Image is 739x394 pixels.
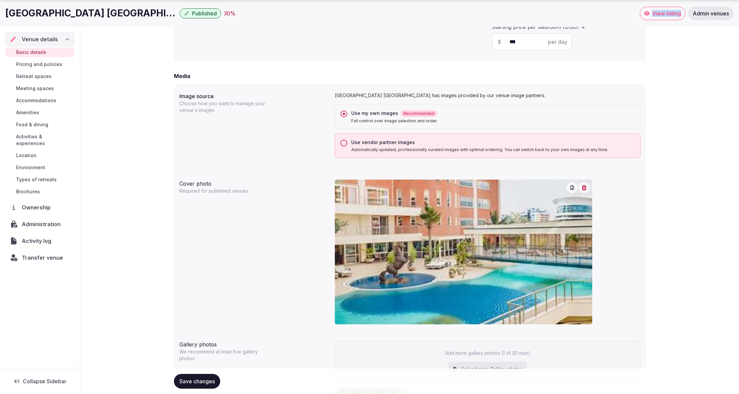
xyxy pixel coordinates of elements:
[5,200,74,214] a: Ownership
[5,60,74,69] a: Pricing and policies
[224,9,236,17] div: 30 %
[22,237,54,245] span: Activity log
[688,7,734,20] a: Admin venues
[5,7,177,20] h1: [GEOGRAPHIC_DATA] [GEOGRAPHIC_DATA]
[16,176,57,183] span: Types of retreats
[445,350,530,356] p: Add more gallery photos (1 of 20 max)
[22,203,53,211] span: Ownership
[335,92,640,99] p: [GEOGRAPHIC_DATA] [GEOGRAPHIC_DATA] has images provided by our venue image partners.
[179,177,329,188] div: Cover photo
[16,97,56,104] span: Accommodations
[16,152,37,159] span: Location
[16,109,39,116] span: Amenities
[548,38,567,46] span: per day
[5,234,74,248] a: Activity log
[192,10,217,17] span: Published
[180,8,221,18] button: Published
[5,251,74,265] button: Transfer venue
[640,7,685,20] a: View listing
[224,9,236,17] button: 30%
[351,118,635,124] p: Full control over image selection and order.
[16,188,40,195] span: Brochures
[5,187,74,196] a: Brochures
[5,120,74,129] a: Food & dining
[179,338,329,348] div: Gallery photos
[5,217,74,231] a: Administration
[5,151,74,160] a: Location
[5,72,74,81] a: Retreat spaces
[22,254,63,262] span: Transfer venue
[5,374,74,389] button: Collapse Sidebar
[498,38,501,46] span: $
[16,61,62,68] span: Pricing and policies
[16,164,45,171] span: Environment
[351,139,635,146] div: Use vendor partner images
[174,374,220,389] button: Save changes
[401,110,437,117] span: Recommended
[5,48,74,57] a: Basic details
[351,110,635,117] div: Use my own images
[16,121,48,128] span: Food & dining
[179,93,329,99] label: Image source
[693,10,729,17] span: Admin venues
[179,348,265,362] p: We recommend at least five gallery photos
[5,175,74,184] a: Types of retreats
[179,100,265,114] p: Choose how you want to manage your venue's images
[5,108,74,117] a: Amenities
[652,10,681,17] span: View listing
[351,147,635,152] p: Automatically updated, professionally curated images with optimal ordering. You can switch back t...
[5,163,74,172] a: Environment
[22,35,58,43] span: Venue details
[335,180,592,324] img: download.jpg
[5,132,74,148] a: Activities & experiences
[174,72,190,80] h2: Media
[179,378,215,385] span: Save changes
[16,73,52,80] span: Retreat spaces
[5,96,74,105] a: Accommodations
[22,220,63,228] span: Administration
[16,49,46,56] span: Basic details
[16,133,72,147] span: Activities & experiences
[179,188,265,194] p: Required for published venues
[16,85,54,92] span: Meeting spaces
[23,378,66,385] span: Collapse Sidebar
[448,362,527,377] div: Upload more Gallery photos
[5,84,74,93] a: Meeting spaces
